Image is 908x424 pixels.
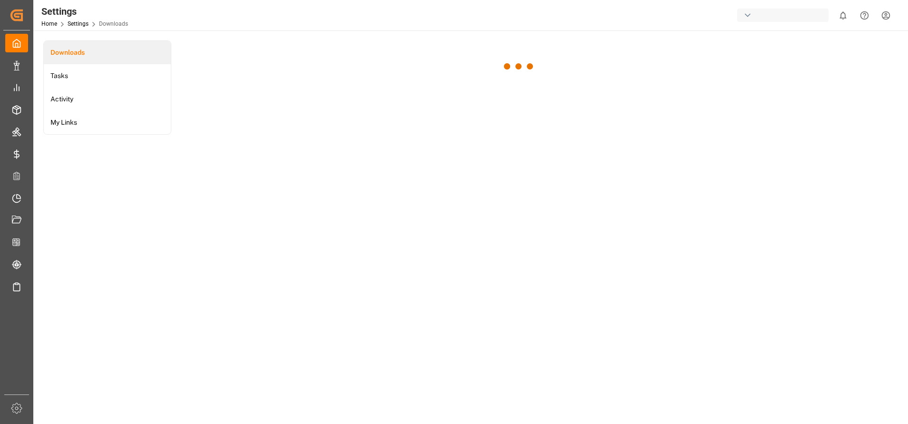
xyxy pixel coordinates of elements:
[41,20,57,27] a: Home
[854,5,875,26] button: Help Center
[44,41,171,64] a: Downloads
[44,111,171,134] a: My Links
[832,5,854,26] button: show 0 new notifications
[68,20,89,27] a: Settings
[44,88,171,111] a: Activity
[41,4,128,19] div: Settings
[44,64,171,88] a: Tasks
